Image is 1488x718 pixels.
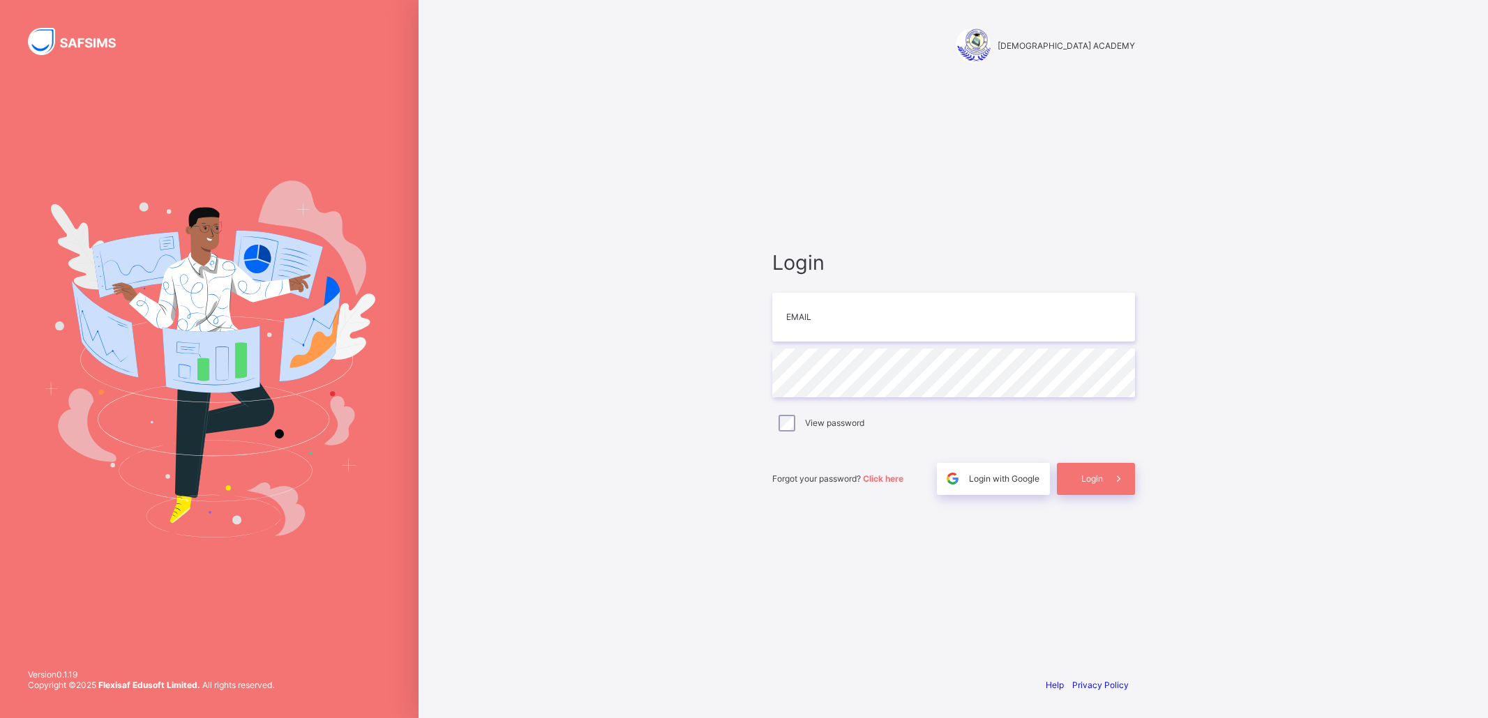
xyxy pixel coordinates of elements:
img: google.396cfc9801f0270233282035f929180a.svg [945,471,961,487]
span: [DEMOGRAPHIC_DATA] ACADEMY [998,40,1135,51]
a: Help [1046,680,1064,690]
span: Version 0.1.19 [28,669,274,680]
a: Privacy Policy [1072,680,1129,690]
span: Login [772,250,1135,275]
a: Click here [863,473,903,484]
span: Login [1081,473,1103,484]
strong: Flexisaf Edusoft Limited. [98,680,200,690]
span: Copyright © 2025 All rights reserved. [28,680,274,690]
label: View password [805,418,864,428]
img: Hero Image [43,181,375,537]
span: Login with Google [969,473,1039,484]
span: Forgot your password? [772,473,903,484]
img: SAFSIMS Logo [28,28,133,55]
